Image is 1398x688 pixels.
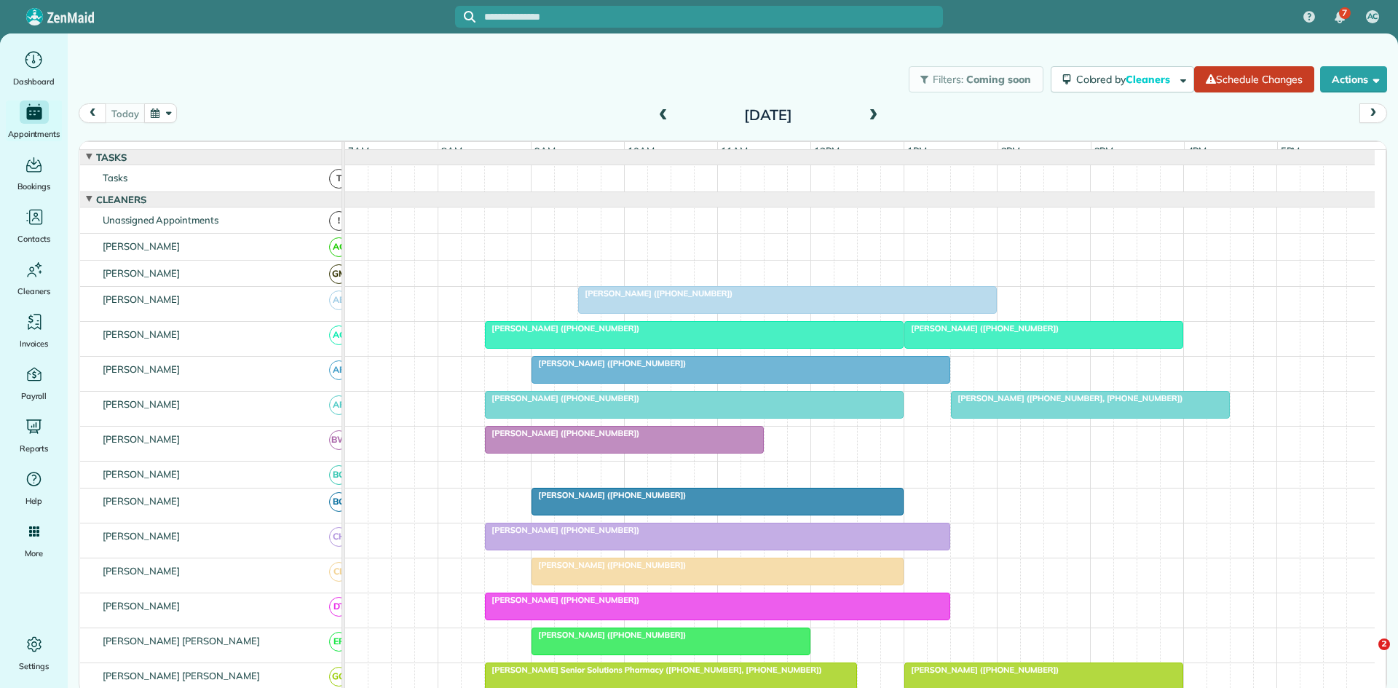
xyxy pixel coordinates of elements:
[13,74,55,89] span: Dashboard
[93,151,130,163] span: Tasks
[329,325,349,345] span: AC
[6,205,62,246] a: Contacts
[100,468,183,480] span: [PERSON_NAME]
[25,546,43,561] span: More
[17,284,50,298] span: Cleaners
[6,100,62,141] a: Appointments
[718,145,751,157] span: 11am
[329,211,349,231] span: !
[6,633,62,673] a: Settings
[904,665,1059,675] span: [PERSON_NAME] ([PHONE_NUMBER])
[100,214,221,226] span: Unassigned Appointments
[20,336,49,351] span: Invoices
[1359,103,1387,123] button: next
[100,398,183,410] span: [PERSON_NAME]
[998,145,1024,157] span: 2pm
[329,237,349,257] span: AC
[100,172,130,183] span: Tasks
[1126,73,1172,86] span: Cleaners
[1324,1,1355,33] div: 7 unread notifications
[933,73,963,86] span: Filters:
[329,492,349,512] span: BG
[329,264,349,284] span: GM
[531,358,687,368] span: [PERSON_NAME] ([PHONE_NUMBER])
[17,232,50,246] span: Contacts
[100,240,183,252] span: [PERSON_NAME]
[438,145,465,157] span: 8am
[484,525,640,535] span: [PERSON_NAME] ([PHONE_NUMBER])
[105,103,145,123] button: today
[484,428,640,438] span: [PERSON_NAME] ([PHONE_NUMBER])
[8,127,60,141] span: Appointments
[100,670,263,681] span: [PERSON_NAME] [PERSON_NAME]
[100,600,183,612] span: [PERSON_NAME]
[6,153,62,194] a: Bookings
[1278,145,1303,157] span: 5pm
[329,169,349,189] span: T
[329,465,349,485] span: BC
[484,393,640,403] span: [PERSON_NAME] ([PHONE_NUMBER])
[6,310,62,351] a: Invoices
[100,293,183,305] span: [PERSON_NAME]
[329,667,349,687] span: GG
[329,562,349,582] span: CL
[531,630,687,640] span: [PERSON_NAME] ([PHONE_NUMBER])
[904,323,1059,333] span: [PERSON_NAME] ([PHONE_NUMBER])
[6,48,62,89] a: Dashboard
[966,73,1032,86] span: Coming soon
[329,632,349,652] span: EP
[100,635,263,647] span: [PERSON_NAME] [PERSON_NAME]
[1194,66,1314,92] a: Schedule Changes
[329,290,349,310] span: AB
[100,530,183,542] span: [PERSON_NAME]
[531,560,687,570] span: [PERSON_NAME] ([PHONE_NUMBER])
[6,415,62,456] a: Reports
[100,565,183,577] span: [PERSON_NAME]
[100,495,183,507] span: [PERSON_NAME]
[79,103,106,123] button: prev
[577,288,733,298] span: [PERSON_NAME] ([PHONE_NUMBER])
[329,430,349,450] span: BW
[625,145,657,157] span: 10am
[100,267,183,279] span: [PERSON_NAME]
[329,360,349,380] span: AF
[484,595,640,605] span: [PERSON_NAME] ([PHONE_NUMBER])
[19,659,50,673] span: Settings
[100,363,183,375] span: [PERSON_NAME]
[1378,638,1390,650] span: 2
[1185,145,1210,157] span: 4pm
[329,395,349,415] span: AF
[17,179,51,194] span: Bookings
[100,328,183,340] span: [PERSON_NAME]
[1367,11,1378,23] span: AC
[464,11,475,23] svg: Focus search
[532,145,558,157] span: 9am
[93,194,149,205] span: Cleaners
[904,145,930,157] span: 1pm
[100,433,183,445] span: [PERSON_NAME]
[1342,7,1347,19] span: 7
[20,441,49,456] span: Reports
[811,145,842,157] span: 12pm
[455,11,475,23] button: Focus search
[531,490,687,500] span: [PERSON_NAME] ([PHONE_NUMBER])
[6,363,62,403] a: Payroll
[329,527,349,547] span: CH
[6,258,62,298] a: Cleaners
[329,597,349,617] span: DT
[345,145,372,157] span: 7am
[484,323,640,333] span: [PERSON_NAME] ([PHONE_NUMBER])
[25,494,43,508] span: Help
[950,393,1183,403] span: [PERSON_NAME] ([PHONE_NUMBER], [PHONE_NUMBER])
[1348,638,1383,673] iframe: Intercom live chat
[677,107,859,123] h2: [DATE]
[1076,73,1175,86] span: Colored by
[1320,66,1387,92] button: Actions
[1051,66,1194,92] button: Colored byCleaners
[1091,145,1117,157] span: 3pm
[21,389,47,403] span: Payroll
[6,467,62,508] a: Help
[484,665,822,675] span: [PERSON_NAME] Senior Solutions Pharmacy ([PHONE_NUMBER], [PHONE_NUMBER])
